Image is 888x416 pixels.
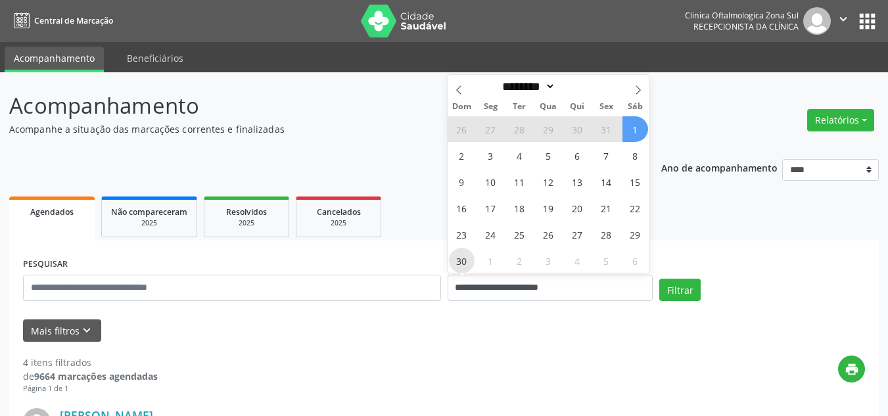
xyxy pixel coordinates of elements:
span: Outubro 26, 2025 [449,116,475,142]
span: Novembro 28, 2025 [594,221,619,247]
button: Relatórios [807,109,874,131]
span: Novembro 14, 2025 [594,169,619,195]
span: Novembro 23, 2025 [449,221,475,247]
button: Mais filtroskeyboard_arrow_down [23,319,101,342]
span: Novembro 11, 2025 [507,169,532,195]
span: Novembro 8, 2025 [622,143,648,168]
div: 2025 [111,218,187,228]
span: Resolvidos [226,206,267,218]
span: Novembro 27, 2025 [565,221,590,247]
div: de [23,369,158,383]
span: Recepcionista da clínica [693,21,799,32]
span: Novembro 7, 2025 [594,143,619,168]
span: Outubro 29, 2025 [536,116,561,142]
span: Seg [476,103,505,111]
span: Novembro 15, 2025 [622,169,648,195]
a: Beneficiários [118,47,193,70]
select: Month [498,80,556,93]
i: print [845,362,859,377]
span: Dom [448,103,477,111]
span: Não compareceram [111,206,187,218]
i: keyboard_arrow_down [80,323,94,338]
span: Agendados [30,206,74,218]
span: Novembro 19, 2025 [536,195,561,221]
span: Dezembro 2, 2025 [507,248,532,273]
span: Novembro 26, 2025 [536,221,561,247]
img: img [803,7,831,35]
span: Novembro 9, 2025 [449,169,475,195]
button: Filtrar [659,279,701,301]
div: 4 itens filtrados [23,356,158,369]
span: Dezembro 5, 2025 [594,248,619,273]
span: Novembro 3, 2025 [478,143,503,168]
a: Acompanhamento [5,47,104,72]
div: 2025 [306,218,371,228]
span: Dezembro 6, 2025 [622,248,648,273]
p: Ano de acompanhamento [661,159,778,175]
span: Central de Marcação [34,15,113,26]
span: Dezembro 1, 2025 [478,248,503,273]
label: PESQUISAR [23,254,68,275]
a: Central de Marcação [9,10,113,32]
span: Sáb [620,103,649,111]
span: Qui [563,103,592,111]
span: Novembro 20, 2025 [565,195,590,221]
span: Novembro 30, 2025 [449,248,475,273]
input: Year [555,80,599,93]
span: Novembro 24, 2025 [478,221,503,247]
span: Dezembro 4, 2025 [565,248,590,273]
span: Novembro 13, 2025 [565,169,590,195]
p: Acompanhamento [9,89,618,122]
div: 2025 [214,218,279,228]
div: Página 1 de 1 [23,383,158,394]
p: Acompanhe a situação das marcações correntes e finalizadas [9,122,618,136]
button:  [831,7,856,35]
span: Dezembro 3, 2025 [536,248,561,273]
div: Clinica Oftalmologica Zona Sul [685,10,799,21]
span: Novembro 29, 2025 [622,221,648,247]
span: Outubro 31, 2025 [594,116,619,142]
span: Qua [534,103,563,111]
button: print [838,356,865,382]
span: Outubro 28, 2025 [507,116,532,142]
span: Novembro 25, 2025 [507,221,532,247]
span: Outubro 27, 2025 [478,116,503,142]
span: Outubro 30, 2025 [565,116,590,142]
span: Novembro 5, 2025 [536,143,561,168]
span: Cancelados [317,206,361,218]
i:  [836,12,851,26]
strong: 9664 marcações agendadas [34,370,158,382]
span: Novembro 10, 2025 [478,169,503,195]
span: Novembro 12, 2025 [536,169,561,195]
span: Novembro 1, 2025 [622,116,648,142]
span: Novembro 16, 2025 [449,195,475,221]
span: Novembro 2, 2025 [449,143,475,168]
button: apps [856,10,879,33]
span: Novembro 18, 2025 [507,195,532,221]
span: Ter [505,103,534,111]
span: Novembro 21, 2025 [594,195,619,221]
span: Novembro 22, 2025 [622,195,648,221]
span: Sex [592,103,620,111]
span: Novembro 17, 2025 [478,195,503,221]
span: Novembro 4, 2025 [507,143,532,168]
span: Novembro 6, 2025 [565,143,590,168]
